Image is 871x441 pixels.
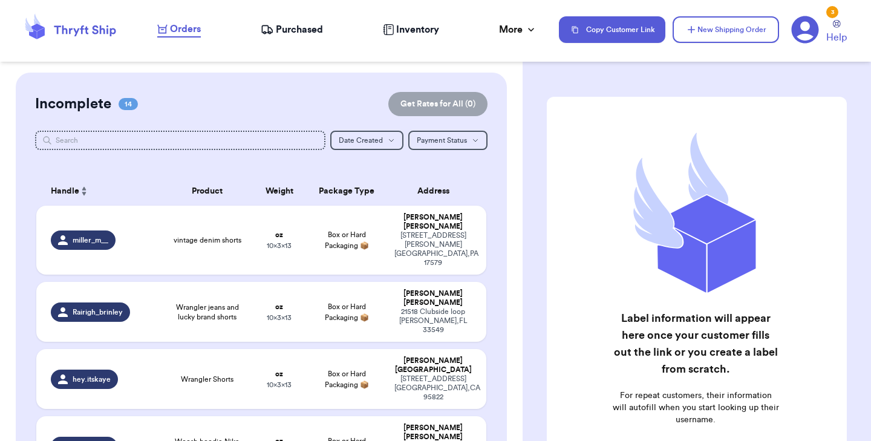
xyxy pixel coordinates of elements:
span: miller_m__ [73,235,108,245]
button: Get Rates for All (0) [388,92,488,116]
a: Help [826,20,847,45]
a: Purchased [261,22,323,37]
span: Box or Hard Packaging 📦 [325,231,369,249]
span: Help [826,30,847,45]
span: Date Created [339,137,383,144]
span: 10 x 3 x 13 [267,381,292,388]
p: For repeat customers, their information will autofill when you start looking up their username. [612,390,779,426]
a: 3 [791,16,819,44]
span: Orders [170,22,201,36]
th: Package Type [306,177,387,206]
div: 21518 Clubside loop [PERSON_NAME] , FL 33549 [394,307,472,335]
span: hey.itskaye [73,374,111,384]
div: 3 [826,6,838,18]
button: Sort ascending [79,184,89,198]
span: Box or Hard Packaging 📦 [325,303,369,321]
span: Inventory [396,22,439,37]
th: Address [387,177,486,206]
div: [PERSON_NAME] [GEOGRAPHIC_DATA] [394,356,472,374]
button: Copy Customer Link [559,16,665,43]
span: Wrangler jeans and lucky brand shorts [169,302,245,322]
div: [PERSON_NAME] [PERSON_NAME] [394,289,472,307]
strong: oz [275,231,283,238]
a: Orders [157,22,201,38]
th: Weight [252,177,306,206]
span: 10 x 3 x 13 [267,314,292,321]
span: 14 [119,98,138,110]
a: Inventory [383,22,439,37]
input: Search [35,131,325,150]
span: Rairigh_brinley [73,307,123,317]
strong: oz [275,303,283,310]
h2: Label information will appear here once your customer fills out the link or you create a label fr... [612,310,779,377]
span: Purchased [276,22,323,37]
span: Handle [51,185,79,198]
span: Box or Hard Packaging 📦 [325,370,369,388]
span: Wrangler Shorts [181,374,233,384]
strong: oz [275,370,283,377]
h2: Incomplete [35,94,111,114]
span: Payment Status [417,137,467,144]
button: Date Created [330,131,403,150]
th: Product [162,177,252,206]
span: vintage denim shorts [174,235,241,245]
button: Payment Status [408,131,488,150]
div: [PERSON_NAME] [PERSON_NAME] [394,213,472,231]
div: [STREET_ADDRESS] [GEOGRAPHIC_DATA] , CA 95822 [394,374,472,402]
div: [STREET_ADDRESS][PERSON_NAME] [GEOGRAPHIC_DATA] , PA 17579 [394,231,472,267]
div: More [499,22,537,37]
button: New Shipping Order [673,16,779,43]
span: 10 x 3 x 13 [267,242,292,249]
